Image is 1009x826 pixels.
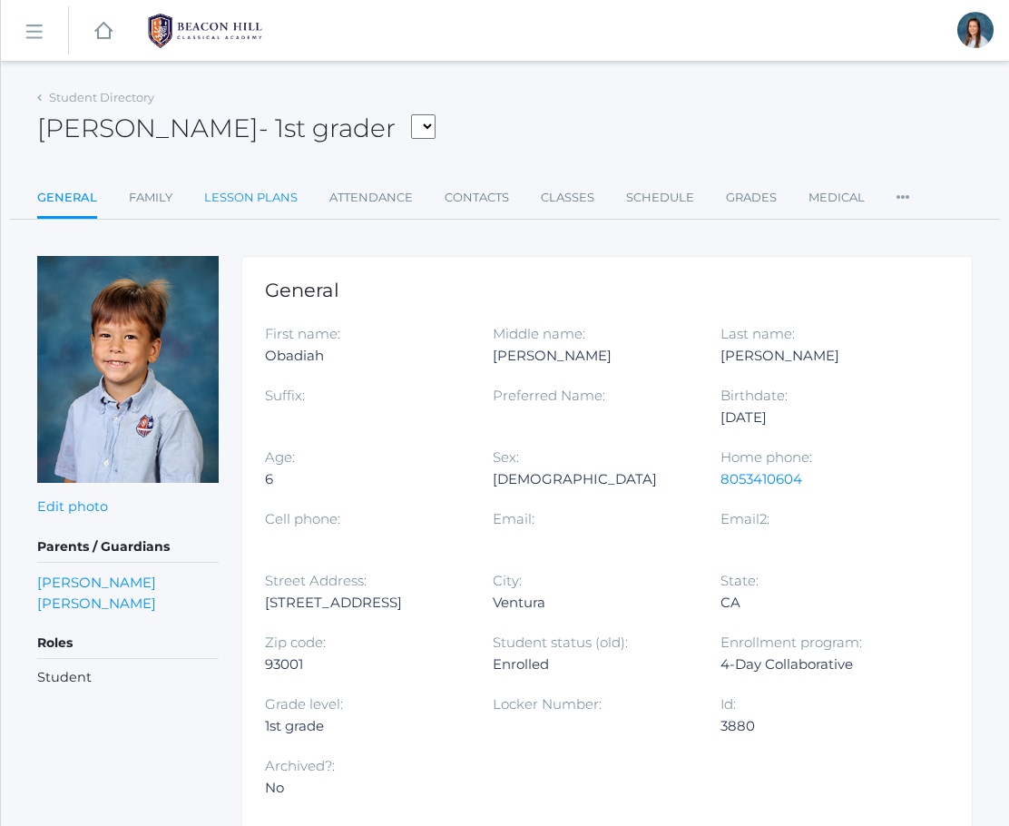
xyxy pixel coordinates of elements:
[265,634,326,651] label: Zip code:
[720,572,759,589] label: State:
[265,448,295,466] label: Age:
[129,180,172,216] a: Family
[720,407,921,428] div: [DATE]
[720,448,812,466] label: Home phone:
[259,113,396,143] span: - 1st grader
[493,654,693,675] div: Enrolled
[493,572,522,589] label: City:
[493,448,519,466] label: Sex:
[37,668,219,688] li: Student
[265,695,343,713] label: Grade level:
[37,532,219,563] h5: Parents / Guardians
[265,468,465,490] div: 6
[265,777,465,799] div: No
[720,325,795,342] label: Last name:
[265,387,305,404] label: Suffix:
[493,345,693,367] div: [PERSON_NAME]
[265,654,465,675] div: 93001
[204,180,298,216] a: Lesson Plans
[329,180,413,216] a: Attendance
[37,180,97,219] a: General
[493,695,602,713] label: Locker Number:
[626,180,694,216] a: Schedule
[720,510,769,527] label: Email2:
[720,387,788,404] label: Birthdate:
[445,180,509,216] a: Contacts
[493,468,693,490] div: [DEMOGRAPHIC_DATA]
[720,345,921,367] div: [PERSON_NAME]
[265,757,335,774] label: Archived?:
[265,592,465,614] div: [STREET_ADDRESS]
[493,592,693,614] div: Ventura
[808,180,865,216] a: Medical
[541,180,594,216] a: Classes
[37,628,219,659] h5: Roles
[720,470,802,487] a: 8053410604
[720,715,921,737] div: 3880
[957,12,994,48] div: Joy Bradley
[720,695,736,713] label: Id:
[37,572,156,593] a: [PERSON_NAME]
[493,510,534,527] label: Email:
[265,325,340,342] label: First name:
[720,634,862,651] label: Enrollment program:
[265,280,949,300] h1: General
[720,592,921,614] div: CA
[265,510,340,527] label: Cell phone:
[265,715,465,737] div: 1st grade
[37,256,219,483] img: Obadiah Bradley
[493,325,585,342] label: Middle name:
[493,387,605,404] label: Preferred Name:
[720,654,921,675] div: 4-Day Collaborative
[37,114,436,143] h2: [PERSON_NAME]
[265,572,367,589] label: Street Address:
[265,345,465,367] div: Obadiah
[726,180,777,216] a: Grades
[49,90,154,104] a: Student Directory
[493,634,628,651] label: Student status (old):
[37,593,156,614] a: [PERSON_NAME]
[137,8,273,54] img: 1_BHCALogos-05.png
[37,498,108,515] a: Edit photo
